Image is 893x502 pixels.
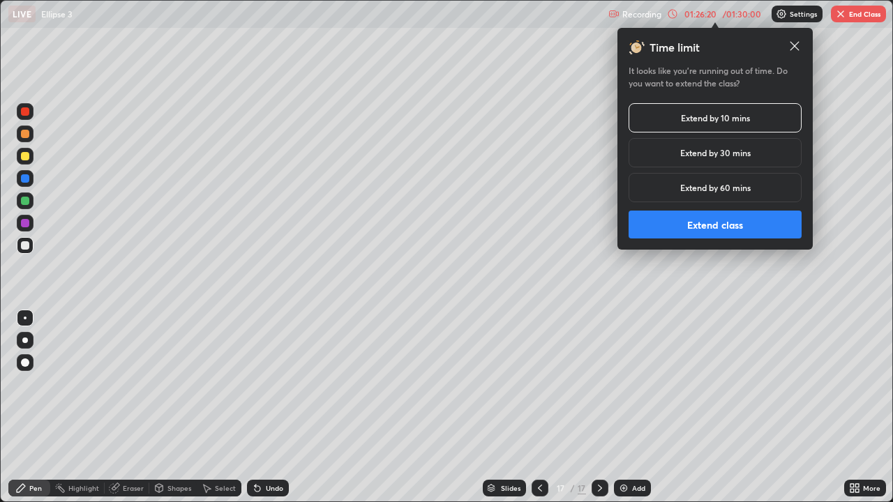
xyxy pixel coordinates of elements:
[776,8,787,20] img: class-settings-icons
[622,9,661,20] p: Recording
[554,484,568,492] div: 17
[681,10,720,18] div: 01:26:20
[266,485,283,492] div: Undo
[578,482,586,494] div: 17
[618,482,629,494] img: add-slide-button
[632,485,645,492] div: Add
[680,146,751,159] h5: Extend by 30 mins
[720,10,763,18] div: / 01:30:00
[835,8,846,20] img: end-class-cross
[680,181,751,194] h5: Extend by 60 mins
[41,8,73,20] p: Ellipse 3
[167,485,191,492] div: Shapes
[790,10,817,17] p: Settings
[629,64,802,89] h5: It looks like you’re running out of time. Do you want to extend the class?
[629,211,802,238] button: Extend class
[831,6,886,22] button: End Class
[650,39,700,56] h3: Time limit
[13,8,31,20] p: LIVE
[571,484,575,492] div: /
[501,485,520,492] div: Slides
[863,485,880,492] div: More
[29,485,42,492] div: Pen
[215,485,236,492] div: Select
[68,485,99,492] div: Highlight
[608,8,620,20] img: recording.375f2c34.svg
[681,112,750,124] h5: Extend by 10 mins
[123,485,144,492] div: Eraser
